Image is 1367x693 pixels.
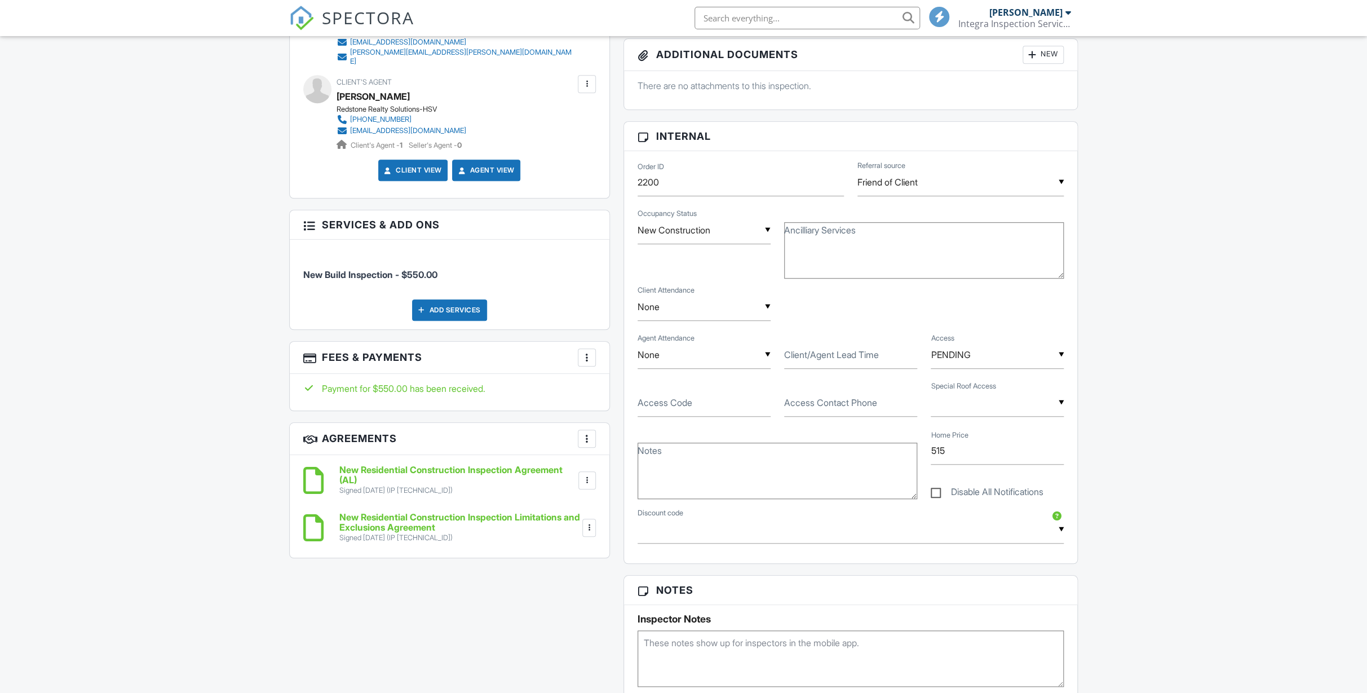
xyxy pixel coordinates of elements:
[290,210,609,240] h3: Services & Add ons
[638,162,664,172] label: Order ID
[337,125,466,136] a: [EMAIL_ADDRESS][DOMAIN_NAME]
[638,389,771,417] input: Access Code
[290,423,609,455] h3: Agreements
[784,389,917,417] input: Access Contact Phone
[638,333,694,343] label: Agent Attendance
[303,269,437,280] span: New Build Inspection - $550.00
[931,333,954,343] label: Access
[337,78,392,86] span: Client's Agent
[337,88,410,105] a: [PERSON_NAME]
[337,48,575,66] a: [PERSON_NAME][EMAIL_ADDRESS][PERSON_NAME][DOMAIN_NAME]
[624,39,1078,71] h3: Additional Documents
[337,114,466,125] a: [PHONE_NUMBER]
[931,437,1064,465] input: Home Price
[290,342,609,374] h3: Fees & Payments
[958,18,1071,29] div: Integra Inspection Services, LLC
[989,7,1063,18] div: [PERSON_NAME]
[456,165,514,176] a: Agent View
[339,513,581,532] h6: New Residential Construction Inspection Limitations and Exclusions Agreement
[638,396,692,409] label: Access Code
[350,48,575,66] div: [PERSON_NAME][EMAIL_ADDRESS][PERSON_NAME][DOMAIN_NAME]
[857,161,905,171] label: Referral source
[339,465,576,495] a: New Residential Construction Inspection Agreement (AL) Signed [DATE] (IP [TECHNICAL_ID])
[412,299,487,321] div: Add Services
[322,6,414,29] span: SPECTORA
[289,6,314,30] img: The Best Home Inspection Software - Spectora
[337,105,475,114] div: Redstone Realty Solutions-HSV
[457,141,462,149] strong: 0
[638,613,1064,625] h5: Inspector Notes
[784,341,917,369] input: Client/Agent Lead Time
[303,382,596,395] div: Payment for $550.00 has been received.
[638,285,694,295] label: Client Attendance
[638,209,697,219] label: Occupancy Status
[350,38,466,47] div: [EMAIL_ADDRESS][DOMAIN_NAME]
[303,248,596,290] li: Service: New Build Inspection
[1023,46,1064,64] div: New
[350,126,466,135] div: [EMAIL_ADDRESS][DOMAIN_NAME]
[351,141,404,149] span: Client's Agent -
[784,224,856,236] label: Ancilliary Services
[350,115,412,124] div: [PHONE_NUMBER]
[339,513,581,542] a: New Residential Construction Inspection Limitations and Exclusions Agreement Signed [DATE] (IP [T...
[400,141,402,149] strong: 1
[409,141,462,149] span: Seller's Agent -
[337,37,575,48] a: [EMAIL_ADDRESS][DOMAIN_NAME]
[382,165,442,176] a: Client View
[638,444,662,457] label: Notes
[624,122,1078,151] h3: Internal
[694,7,920,29] input: Search everything...
[784,396,877,409] label: Access Contact Phone
[931,487,1043,501] label: Disable All Notifications
[339,486,576,495] div: Signed [DATE] (IP [TECHNICAL_ID])
[624,576,1078,605] h3: Notes
[339,533,581,542] div: Signed [DATE] (IP [TECHNICAL_ID])
[638,508,683,518] label: Discount code
[784,348,879,361] label: Client/Agent Lead Time
[931,430,968,440] label: Home Price
[931,381,996,391] label: Special Roof Access
[784,222,1064,279] textarea: Ancilliary Services
[289,15,414,39] a: SPECTORA
[638,80,1064,92] p: There are no attachments to this inspection.
[339,465,576,485] h6: New Residential Construction Inspection Agreement (AL)
[638,443,917,499] textarea: Notes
